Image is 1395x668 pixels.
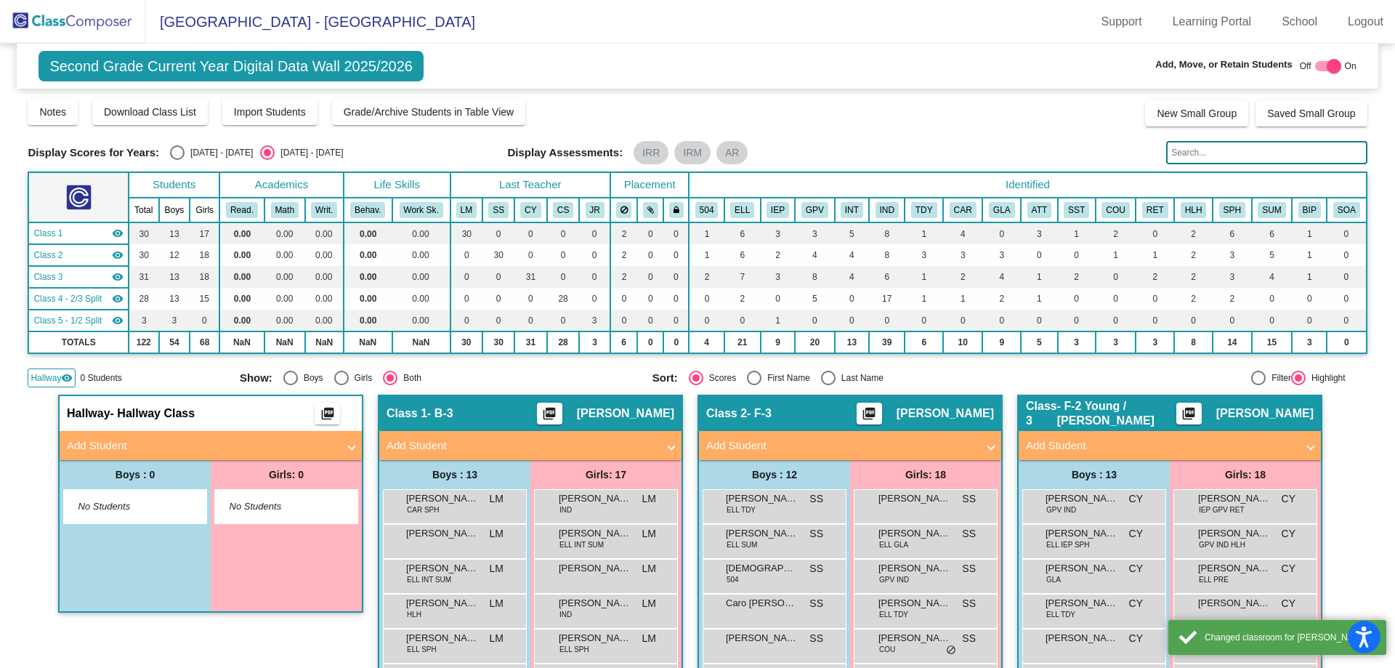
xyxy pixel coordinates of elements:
[28,222,129,244] td: Lindsey Mullen - B-3
[222,99,318,125] button: Import Students
[1213,222,1252,244] td: 6
[610,198,637,222] th: Keep away students
[860,406,878,427] mat-icon: picture_as_pdf
[547,310,580,331] td: 0
[663,198,689,222] th: Keep with teacher
[579,198,610,222] th: Judy Reyes
[553,202,573,218] button: CS
[1219,202,1245,218] button: SPH
[159,266,190,288] td: 13
[159,244,190,266] td: 12
[699,431,1001,460] mat-expansion-panel-header: Add Student
[1270,10,1329,33] a: School
[275,146,343,159] div: [DATE] - [DATE]
[943,222,982,244] td: 4
[1064,202,1089,218] button: SST
[1058,198,1096,222] th: SST Held
[514,222,547,244] td: 0
[689,310,724,331] td: 0
[835,198,870,222] th: Intervention for Academics
[159,288,190,310] td: 13
[1252,310,1293,331] td: 0
[663,310,689,331] td: 0
[190,310,219,331] td: 0
[170,145,343,160] mat-radio-group: Select an option
[264,331,305,353] td: NaN
[129,222,158,244] td: 30
[514,310,547,331] td: 0
[350,202,385,218] button: Behav.
[869,288,905,310] td: 17
[579,310,610,331] td: 3
[541,406,558,427] mat-icon: picture_as_pdf
[586,202,604,218] button: JR
[450,172,610,198] th: Last Teacher
[344,244,392,266] td: 0.00
[1019,431,1321,460] mat-expansion-panel-header: Add Student
[1213,310,1252,331] td: 0
[637,198,663,222] th: Keep with students
[943,288,982,310] td: 1
[730,202,754,218] button: ELL
[344,266,392,288] td: 0.00
[450,244,483,266] td: 0
[1174,310,1213,331] td: 0
[689,222,724,244] td: 1
[482,266,514,288] td: 0
[1058,244,1096,266] td: 0
[1058,222,1096,244] td: 1
[112,249,124,261] mat-icon: visibility
[28,331,129,353] td: TOTALS
[379,431,682,460] mat-expansion-panel-header: Add Student
[982,266,1021,288] td: 4
[1096,244,1136,266] td: 1
[311,202,337,218] button: Writ.
[1174,244,1213,266] td: 2
[1345,60,1356,73] span: On
[1252,244,1293,266] td: 5
[943,244,982,266] td: 3
[724,310,761,331] td: 0
[1213,266,1252,288] td: 3
[634,141,668,164] mat-chip: IRR
[344,172,450,198] th: Life Skills
[835,288,870,310] td: 0
[724,222,761,244] td: 6
[226,202,258,218] button: Read.
[305,222,344,244] td: 0.00
[795,266,834,288] td: 8
[795,222,834,244] td: 3
[767,202,789,218] button: IEP
[39,106,66,118] span: Notes
[610,244,637,266] td: 2
[869,266,905,288] td: 6
[1145,100,1248,126] button: New Small Group
[1090,10,1154,33] a: Support
[129,172,219,198] th: Students
[982,198,1021,222] th: Wears Glasses
[1292,198,1327,222] th: Behavior Intervention Plan / Behavior Contract
[761,310,796,331] td: 1
[610,288,637,310] td: 0
[637,288,663,310] td: 0
[1327,222,1367,244] td: 0
[33,227,62,240] span: Class 1
[1157,108,1237,119] span: New Small Group
[689,244,724,266] td: 1
[1142,202,1168,218] button: RET
[674,141,711,164] mat-chip: IRM
[400,202,443,218] button: Work Sk.
[159,198,190,222] th: Boys
[1027,202,1051,218] button: ATT
[129,288,158,310] td: 28
[129,198,158,222] th: Total
[695,202,719,218] button: 504
[112,293,124,305] mat-icon: visibility
[219,310,264,331] td: 0.00
[1058,288,1096,310] td: 0
[795,288,834,310] td: 5
[950,202,976,218] button: CAR
[1174,222,1213,244] td: 2
[905,266,943,288] td: 1
[579,288,610,310] td: 0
